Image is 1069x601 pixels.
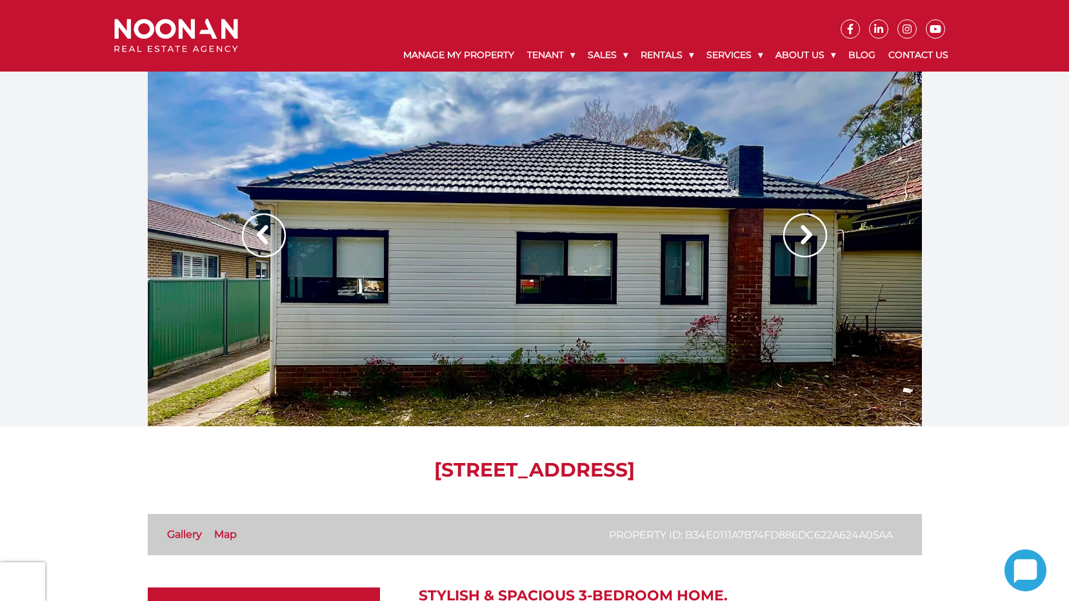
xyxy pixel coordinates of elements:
a: Services [700,39,769,72]
a: Gallery [167,528,202,540]
a: Rentals [634,39,700,72]
a: Blog [842,39,882,72]
p: Property ID: b34e0111a7b74fd886dc622a624a05aa [609,527,893,543]
img: Noonan Real Estate Agency [114,19,238,53]
h1: [STREET_ADDRESS] [148,458,922,482]
img: Arrow slider [783,213,827,257]
img: Arrow slider [242,213,286,257]
a: Sales [581,39,634,72]
a: Tenant [521,39,581,72]
a: Contact Us [882,39,955,72]
a: About Us [769,39,842,72]
a: Manage My Property [397,39,521,72]
a: Map [214,528,237,540]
